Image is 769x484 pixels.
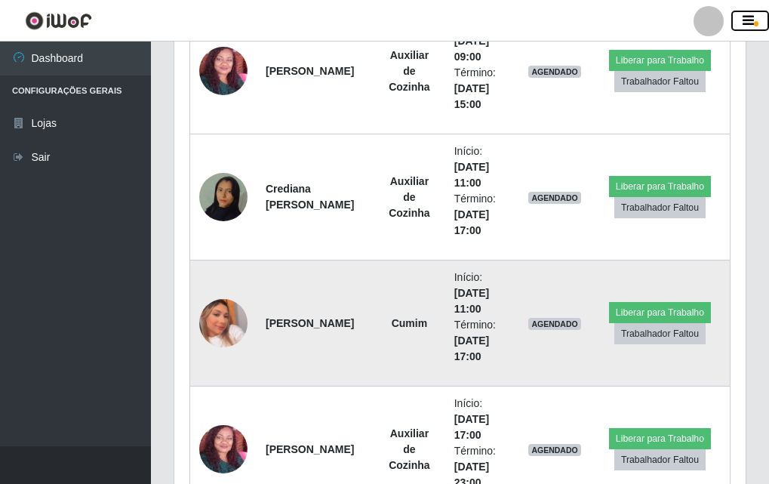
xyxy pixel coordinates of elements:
[454,82,489,110] time: [DATE] 15:00
[199,154,248,240] img: 1755289367859.jpeg
[609,50,711,71] button: Liberar para Trabalho
[454,65,511,113] li: Término:
[609,302,711,323] button: Liberar para Trabalho
[609,428,711,449] button: Liberar para Trabalho
[454,413,489,441] time: [DATE] 17:00
[454,208,489,236] time: [DATE] 17:00
[454,396,511,443] li: Início:
[454,143,511,191] li: Início:
[609,176,711,197] button: Liberar para Trabalho
[389,175,429,219] strong: Auxiliar de Cozinha
[389,49,429,93] strong: Auxiliar de Cozinha
[614,323,706,344] button: Trabalhador Faltou
[528,192,581,204] span: AGENDADO
[454,270,511,317] li: Início:
[528,318,581,330] span: AGENDADO
[392,317,427,329] strong: Cumim
[454,287,489,315] time: [DATE] 11:00
[454,191,511,239] li: Término:
[614,71,706,92] button: Trabalhador Faltou
[528,444,581,456] span: AGENDADO
[266,65,354,77] strong: [PERSON_NAME]
[25,11,92,30] img: CoreUI Logo
[528,66,581,78] span: AGENDADO
[454,334,489,362] time: [DATE] 17:00
[199,21,248,121] img: 1695958183677.jpeg
[266,443,354,455] strong: [PERSON_NAME]
[266,317,354,329] strong: [PERSON_NAME]
[454,161,489,189] time: [DATE] 11:00
[389,427,429,471] strong: Auxiliar de Cozinha
[454,317,511,365] li: Término:
[266,183,354,211] strong: Crediana [PERSON_NAME]
[614,197,706,218] button: Trabalhador Faltou
[199,280,248,366] img: 1750545410302.jpeg
[614,449,706,470] button: Trabalhador Faltou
